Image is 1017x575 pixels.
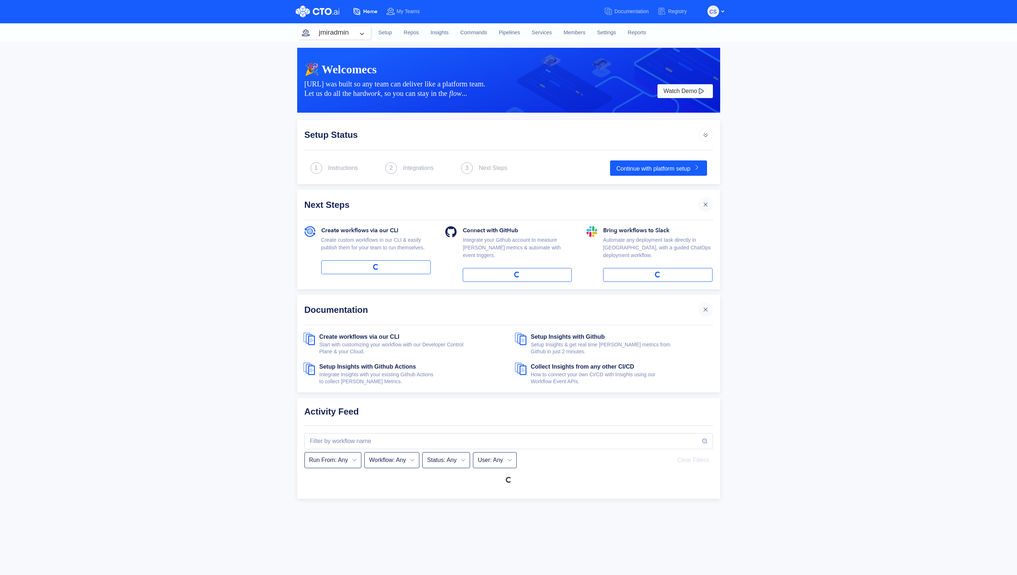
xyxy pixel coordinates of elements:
[304,197,698,212] div: Next Steps
[296,5,339,18] img: CTO.ai Logo
[303,333,319,345] img: documents.svg
[386,5,429,18] a: My Teams
[493,23,526,43] a: Pipelines
[531,334,605,343] a: Setup Insights with Github
[668,8,687,14] span: Registry
[710,6,717,18] span: CS
[515,362,531,375] img: documents.svg
[698,127,713,142] img: arrow_icon_default.svg
[304,452,362,468] button: Run From: Any
[309,437,702,446] input: Search
[604,5,657,18] a: Documentation
[479,164,507,172] div: Next Steps
[461,162,473,174] img: next_step.svg
[298,26,370,39] button: jmiradmin
[425,23,455,43] a: Insights
[473,452,516,468] button: User: Any
[310,162,322,174] img: next_step.svg
[319,334,400,343] a: Create workflows via our CLI
[319,371,503,385] div: Integrate Insights with your existing Github Actions to collect [PERSON_NAME] Metrics.
[526,23,558,43] a: Services
[373,23,398,43] a: Setup
[603,236,713,268] div: Automate any deployment task directly in [GEOGRAPHIC_DATA], with a guided ChatOps deployment work...
[321,226,399,235] span: Create workflows via our CLI
[531,371,714,385] div: How to connect your own CI/CD with Insights using our Workflow Event APIs.
[366,89,381,97] i: work
[591,23,622,43] a: Settings
[319,364,416,373] a: Setup Insights with Github Actions
[697,87,706,96] img: play-white.svg
[463,236,572,268] div: Integrate your Github account to measure [PERSON_NAME] metrics & automate with event triggers.
[702,201,709,208] img: cross.svg
[304,127,698,142] div: Setup Status
[385,162,397,174] img: next_step.svg
[422,452,470,468] button: Status: Any
[515,333,531,345] img: documents.svg
[304,62,713,76] div: 🎉 Welcome cs
[622,23,652,43] a: Reports
[610,160,707,176] a: Continue with platform setup
[397,8,420,14] span: My Teams
[398,23,425,43] a: Repos
[454,23,493,43] a: Commands
[449,89,462,97] i: flow
[328,164,358,172] div: Instructions
[657,5,695,18] a: Registry
[707,5,719,17] button: CS
[603,226,713,236] div: Bring workflows to Slack
[353,5,386,18] a: Home
[403,164,434,172] div: Integrations
[319,341,503,355] div: Start with customizing your workflow with our Developer Control Plane & your Cloud.
[303,362,319,375] img: documents.svg
[364,452,419,468] button: Workflow: Any
[531,364,634,373] a: Collect Insights from any other CI/CD
[304,79,656,98] div: [URL] was built so any team can deliver like a platform team. Let us do all the hard , so you can...
[463,226,572,236] div: Connect with GitHub
[321,236,431,260] div: Create custom workflows in our CLI & easily publish them for your team to run themselves.
[614,8,649,14] span: Documentation
[702,306,709,313] img: cross.svg
[304,405,713,417] div: Activity Feed
[558,23,591,43] a: Members
[531,341,714,355] div: Setup Insights & get real time [PERSON_NAME] metrics from Github in just 2 minutes.
[304,302,698,317] div: Documentation
[657,84,713,98] button: Watch Demo
[363,8,377,15] span: Home
[678,456,710,464] span: Clear Filters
